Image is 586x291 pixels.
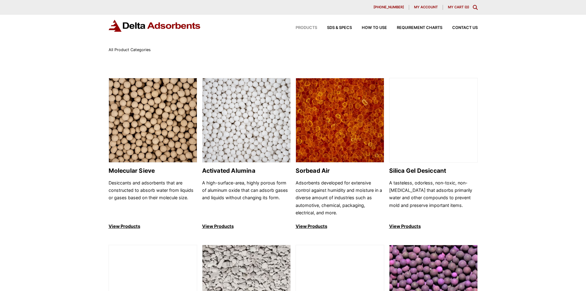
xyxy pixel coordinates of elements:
[202,179,291,217] p: A high-surface-area, highly porous form of aluminum oxide that can adsorb gases and liquids witho...
[202,223,291,230] p: View Products
[296,78,384,163] img: Sorbead Air
[296,26,317,30] span: Products
[452,26,478,30] span: Contact Us
[389,223,478,230] p: View Products
[327,26,352,30] span: SDS & SPECS
[466,5,468,9] span: 0
[109,47,151,52] span: All Product Categories
[389,179,478,217] p: A tasteless, odorless, non-toxic, non-[MEDICAL_DATA] that adsorbs primarily water and other compo...
[352,26,387,30] a: How to Use
[442,26,478,30] a: Contact Us
[389,78,478,230] a: Silica Gel Desiccant Silica Gel Desiccant A tasteless, odorless, non-toxic, non-[MEDICAL_DATA] th...
[369,5,409,10] a: [PHONE_NUMBER]
[296,167,384,174] h2: Sorbead Air
[414,6,438,9] span: My account
[286,26,317,30] a: Products
[362,26,387,30] span: How to Use
[109,20,201,32] img: Delta Adsorbents
[397,26,442,30] span: Requirement Charts
[389,78,477,163] img: Silica Gel Desiccant
[389,167,478,174] h2: Silica Gel Desiccant
[202,78,291,230] a: Activated Alumina Activated Alumina A high-surface-area, highly porous form of aluminum oxide tha...
[202,78,290,163] img: Activated Alumina
[448,5,469,9] a: My Cart (0)
[202,167,291,174] h2: Activated Alumina
[373,6,404,9] span: [PHONE_NUMBER]
[317,26,352,30] a: SDS & SPECS
[296,179,384,217] p: Adsorbents developed for extensive control against humidity and moisture in a diverse amount of i...
[296,78,384,230] a: Sorbead Air Sorbead Air Adsorbents developed for extensive control against humidity and moisture ...
[473,5,478,10] div: Toggle Modal Content
[296,223,384,230] p: View Products
[387,26,442,30] a: Requirement Charts
[109,223,197,230] p: View Products
[109,78,197,163] img: Molecular Sieve
[109,167,197,174] h2: Molecular Sieve
[109,179,197,217] p: Desiccants and adsorbents that are constructed to absorb water from liquids or gases based on the...
[109,78,197,230] a: Molecular Sieve Molecular Sieve Desiccants and adsorbents that are constructed to absorb water fr...
[409,5,443,10] a: My account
